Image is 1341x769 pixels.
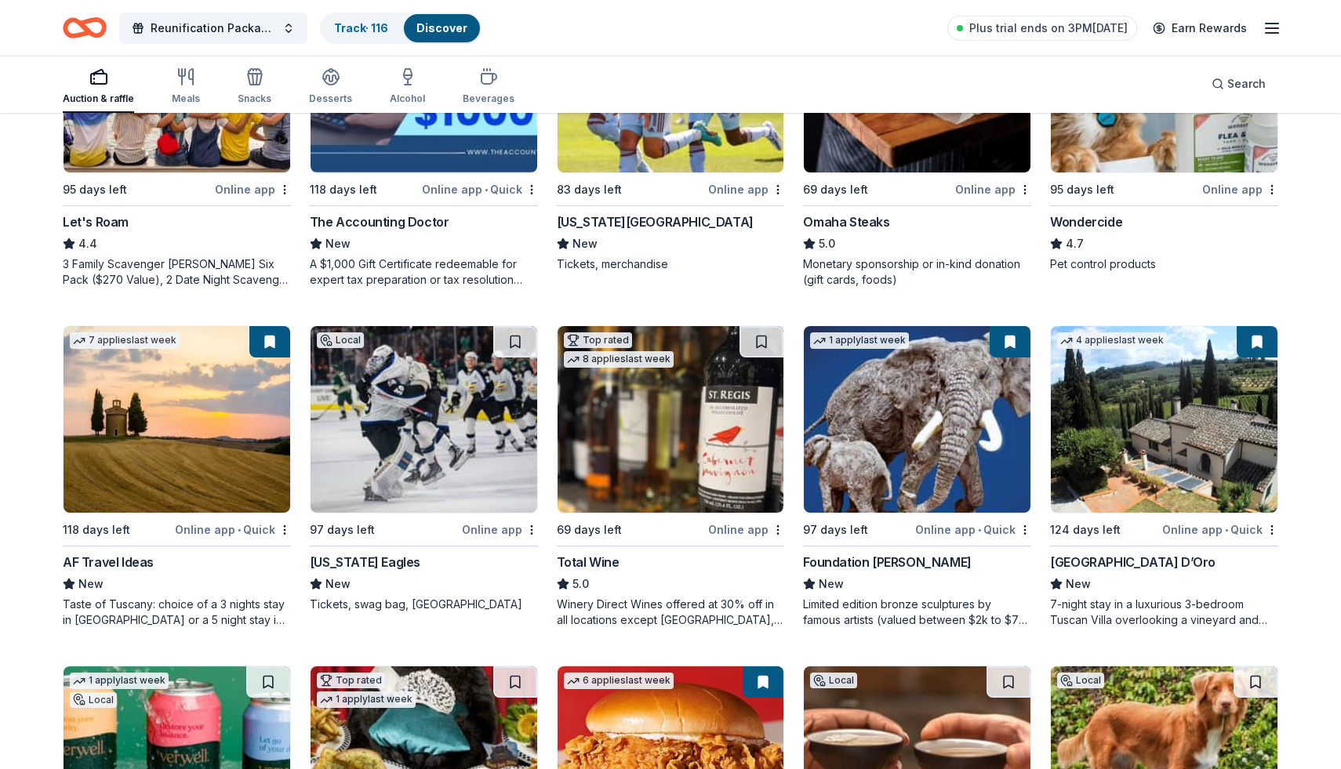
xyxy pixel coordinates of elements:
[1050,180,1114,199] div: 95 days left
[310,597,538,612] div: Tickets, swag bag, [GEOGRAPHIC_DATA]
[175,520,291,539] div: Online app Quick
[416,21,467,34] a: Discover
[70,332,180,349] div: 7 applies last week
[390,61,425,113] button: Alcohol
[1057,673,1104,688] div: Local
[310,553,420,571] div: [US_STATE] Eagles
[78,234,97,253] span: 4.4
[63,597,291,628] div: Taste of Tuscany: choice of a 3 nights stay in [GEOGRAPHIC_DATA] or a 5 night stay in [GEOGRAPHIC...
[63,553,154,571] div: AF Travel Ideas
[172,92,200,105] div: Meals
[119,13,307,44] button: Reunification Packages
[151,19,276,38] span: Reunification Packages
[1050,212,1122,231] div: Wondercide
[572,575,589,593] span: 5.0
[463,92,514,105] div: Beverages
[63,61,134,113] button: Auction & raffle
[803,521,868,539] div: 97 days left
[63,9,107,46] a: Home
[1202,180,1278,199] div: Online app
[803,212,889,231] div: Omaha Steaks
[462,520,538,539] div: Online app
[557,553,620,571] div: Total Wine
[310,325,538,612] a: Image for Colorado EaglesLocal97 days leftOnline app[US_STATE] EaglesNewTickets, swag bag, [GEOGR...
[63,325,291,628] a: Image for AF Travel Ideas7 applieslast week118 days leftOnline app•QuickAF Travel IdeasNewTaste o...
[803,325,1031,628] a: Image for Foundation Michelangelo1 applylast week97 days leftOnline app•QuickFoundation [PERSON_N...
[969,19,1128,38] span: Plus trial ends on 3PM[DATE]
[955,180,1031,199] div: Online app
[1050,553,1216,571] div: [GEOGRAPHIC_DATA] D’Oro
[1050,325,1278,628] a: Image for Villa Sogni D’Oro4 applieslast week124 days leftOnline app•Quick[GEOGRAPHIC_DATA] D’Oro...
[63,180,127,199] div: 95 days left
[317,332,364,348] div: Local
[1225,524,1228,536] span: •
[70,692,117,708] div: Local
[1050,521,1121,539] div: 124 days left
[803,256,1031,288] div: Monetary sponsorship or in-kind donation (gift cards, foods)
[311,326,537,513] img: Image for Colorado Eagles
[463,61,514,113] button: Beverages
[819,575,844,593] span: New
[485,183,488,196] span: •
[238,524,241,536] span: •
[64,326,290,513] img: Image for AF Travel Ideas
[78,575,104,593] span: New
[804,326,1030,513] img: Image for Foundation Michelangelo
[819,234,835,253] span: 5.0
[708,180,784,199] div: Online app
[334,21,388,34] a: Track· 116
[310,212,449,231] div: The Accounting Doctor
[309,92,352,105] div: Desserts
[803,180,868,199] div: 69 days left
[947,16,1137,41] a: Plus trial ends on 3PM[DATE]
[310,521,375,539] div: 97 days left
[1051,326,1277,513] img: Image for Villa Sogni D’Oro
[572,234,598,253] span: New
[558,326,784,513] img: Image for Total Wine
[63,521,130,539] div: 118 days left
[172,61,200,113] button: Meals
[320,13,482,44] button: Track· 116Discover
[708,520,784,539] div: Online app
[557,180,622,199] div: 83 days left
[978,524,981,536] span: •
[1143,14,1256,42] a: Earn Rewards
[803,553,971,571] div: Foundation [PERSON_NAME]
[63,212,129,231] div: Let's Roam
[238,92,271,105] div: Snacks
[310,180,377,199] div: 118 days left
[63,256,291,288] div: 3 Family Scavenger [PERSON_NAME] Six Pack ($270 Value), 2 Date Night Scavenger [PERSON_NAME] Two ...
[1066,575,1091,593] span: New
[1227,74,1266,93] span: Search
[1162,520,1278,539] div: Online app Quick
[310,256,538,288] div: A $1,000 Gift Certificate redeemable for expert tax preparation or tax resolution services—recipi...
[1057,332,1167,349] div: 4 applies last week
[317,691,416,708] div: 1 apply last week
[557,256,785,272] div: Tickets, merchandise
[390,92,425,105] div: Alcohol
[915,520,1031,539] div: Online app Quick
[564,351,674,368] div: 8 applies last week
[215,180,291,199] div: Online app
[238,61,271,113] button: Snacks
[70,673,169,689] div: 1 apply last week
[309,61,352,113] button: Desserts
[557,597,785,628] div: Winery Direct Wines offered at 30% off in all locations except [GEOGRAPHIC_DATA], [GEOGRAPHIC_DAT...
[1066,234,1084,253] span: 4.7
[325,234,351,253] span: New
[557,521,622,539] div: 69 days left
[1199,68,1278,100] button: Search
[564,332,632,348] div: Top rated
[1050,256,1278,272] div: Pet control products
[810,673,857,688] div: Local
[810,332,909,349] div: 1 apply last week
[557,212,754,231] div: [US_STATE][GEOGRAPHIC_DATA]
[1050,597,1278,628] div: 7-night stay in a luxurious 3-bedroom Tuscan Villa overlooking a vineyard and the ancient walled ...
[317,673,385,688] div: Top rated
[63,92,134,105] div: Auction & raffle
[803,597,1031,628] div: Limited edition bronze sculptures by famous artists (valued between $2k to $7k; proceeds will spl...
[325,575,351,593] span: New
[422,180,538,199] div: Online app Quick
[564,673,674,689] div: 6 applies last week
[557,325,785,628] a: Image for Total WineTop rated8 applieslast week69 days leftOnline appTotal Wine5.0Winery Direct W...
